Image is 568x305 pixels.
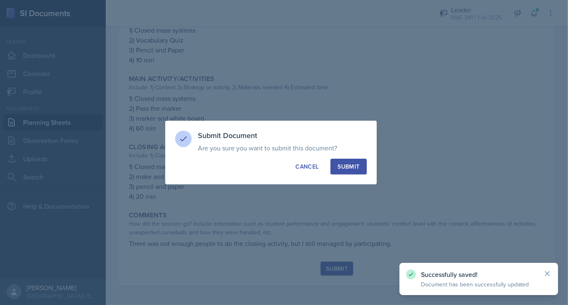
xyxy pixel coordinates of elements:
p: Are you sure you want to submit this document? [198,144,367,152]
div: Cancel [295,162,318,171]
p: Document has been successfully updated [421,280,537,288]
h3: Submit Document [198,131,367,141]
p: Successfully saved! [421,270,537,279]
div: Submit [337,162,359,171]
button: Cancel [288,159,326,174]
button: Submit [330,159,366,174]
